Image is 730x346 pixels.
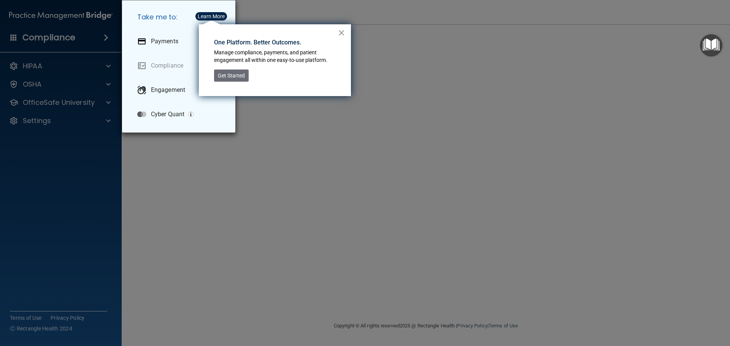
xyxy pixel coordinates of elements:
p: Payments [151,38,178,45]
button: Get Started [214,70,249,82]
button: Close [338,27,345,39]
p: Manage compliance, payments, and patient engagement all within one easy-to-use platform. [214,49,338,64]
p: One Platform. Better Outcomes. [214,38,338,47]
p: Engagement [151,86,185,94]
p: Cyber Quant [151,111,184,118]
div: Learn More [198,14,225,19]
button: Open Resource Center [700,34,722,57]
h5: Take me to: [131,6,229,28]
